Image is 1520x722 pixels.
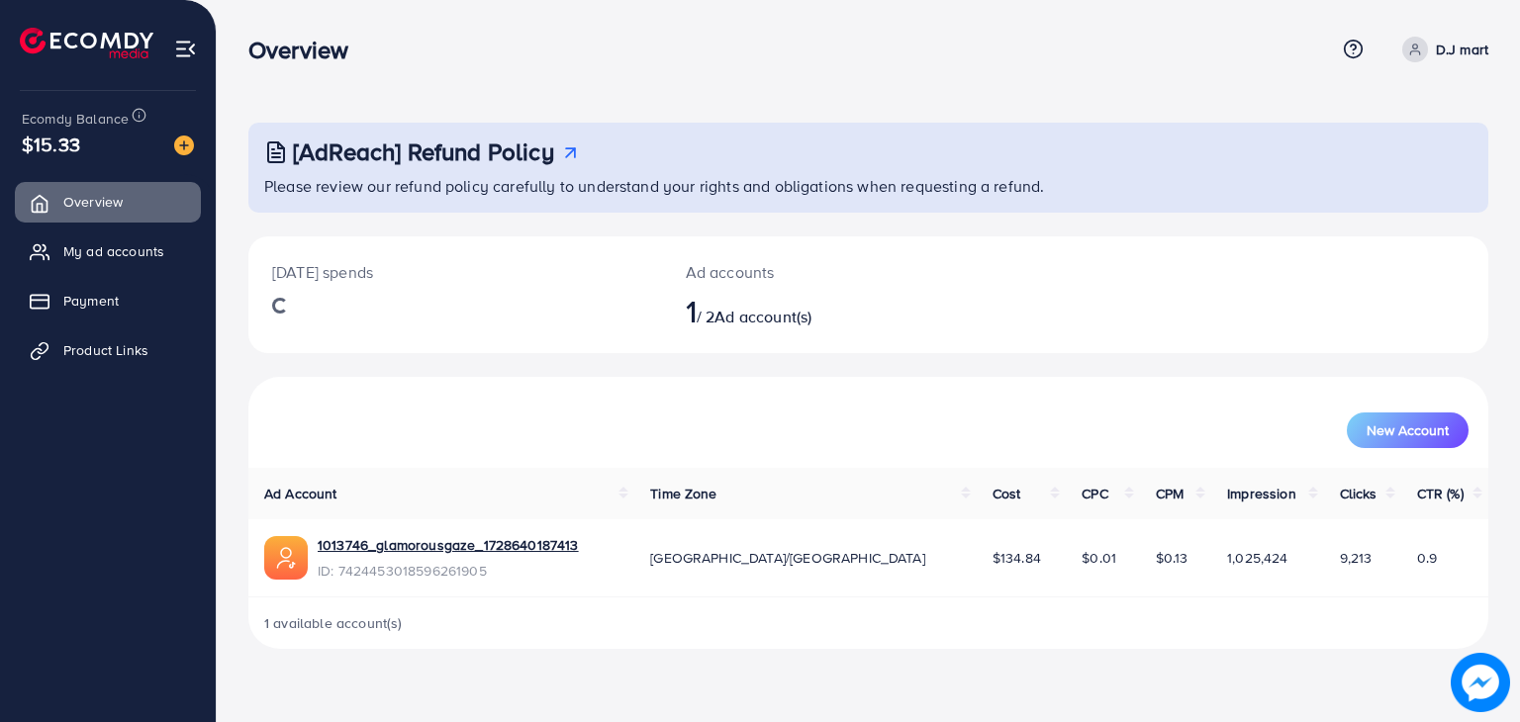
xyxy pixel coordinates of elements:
[1082,548,1116,568] span: $0.01
[1417,548,1437,568] span: 0.9
[15,281,201,320] a: Payment
[22,109,129,129] span: Ecomdy Balance
[22,130,80,158] span: $15.33
[714,306,811,327] span: Ad account(s)
[264,536,308,580] img: ic-ads-acc.e4c84228.svg
[264,613,403,633] span: 1 available account(s)
[993,484,1021,503] span: Cost
[1340,548,1373,568] span: 9,213
[264,174,1476,198] p: Please review our refund policy carefully to understand your rights and obligations when requesti...
[650,548,925,568] span: [GEOGRAPHIC_DATA]/[GEOGRAPHIC_DATA]
[1156,548,1188,568] span: $0.13
[318,561,579,581] span: ID: 7424453018596261905
[1417,484,1464,503] span: CTR (%)
[686,260,948,284] p: Ad accounts
[20,28,153,58] img: logo
[686,288,697,333] span: 1
[15,330,201,370] a: Product Links
[272,260,638,284] p: [DATE] spends
[1082,484,1107,503] span: CPC
[686,292,948,329] h2: / 2
[1394,37,1488,62] a: D.J mart
[174,38,197,60] img: menu
[1340,484,1377,503] span: Clicks
[650,484,716,503] span: Time Zone
[63,340,148,360] span: Product Links
[63,291,119,311] span: Payment
[1436,38,1488,61] p: D.J mart
[63,192,123,212] span: Overview
[1227,548,1287,568] span: 1,025,424
[264,484,337,503] span: Ad Account
[15,182,201,222] a: Overview
[174,135,194,155] img: image
[1347,412,1469,448] button: New Account
[318,535,579,555] a: 1013746_glamorousgaze_1728640187413
[993,548,1041,568] span: $134.84
[248,36,364,64] h3: Overview
[1227,484,1296,503] span: Impression
[63,241,164,261] span: My ad accounts
[1367,423,1449,437] span: New Account
[293,137,554,166] h3: [AdReach] Refund Policy
[15,231,201,271] a: My ad accounts
[1451,653,1510,712] img: image
[1156,484,1184,503] span: CPM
